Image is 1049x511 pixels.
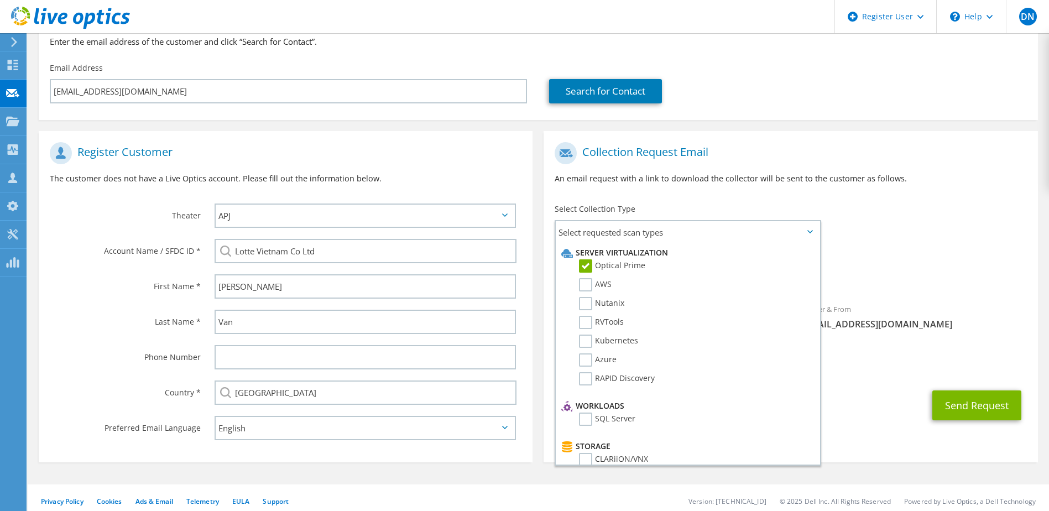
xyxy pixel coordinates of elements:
div: To [544,298,791,336]
label: AWS [579,278,612,291]
label: CLARiiON/VNX [579,453,648,466]
label: RVTools [579,316,624,329]
label: Email Address [50,62,103,74]
li: Version: [TECHNICAL_ID] [688,497,766,506]
li: Storage [559,440,813,453]
label: Preferred Email Language [50,416,201,434]
a: Support [263,497,289,506]
li: © 2025 Dell Inc. All Rights Reserved [780,497,891,506]
label: SQL Server [579,413,635,426]
h1: Collection Request Email [555,142,1021,164]
a: Ads & Email [135,497,173,506]
label: Select Collection Type [555,204,635,215]
a: Privacy Policy [41,497,83,506]
span: [EMAIL_ADDRESS][DOMAIN_NAME] [802,318,1027,330]
button: Send Request [932,390,1021,420]
span: DN [1019,8,1037,25]
label: Kubernetes [579,335,638,348]
a: Search for Contact [549,79,662,103]
a: Telemetry [186,497,219,506]
label: Optical Prime [579,259,645,273]
label: Phone Number [50,345,201,363]
p: The customer does not have a Live Optics account. Please fill out the information below. [50,173,521,185]
span: Select requested scan types [556,221,819,243]
label: First Name * [50,274,201,292]
label: Account Name / SFDC ID * [50,239,201,257]
li: Powered by Live Optics, a Dell Technology [904,497,1036,506]
label: Country * [50,380,201,398]
p: An email request with a link to download the collector will be sent to the customer as follows. [555,173,1026,185]
label: Azure [579,353,617,367]
li: Workloads [559,399,813,413]
a: EULA [232,497,249,506]
div: Requested Collections [544,248,1037,292]
label: Nutanix [579,297,624,310]
h3: Enter the email address of the customer and click “Search for Contact”. [50,35,1027,48]
label: RAPID Discovery [579,372,655,385]
a: Cookies [97,497,122,506]
li: Server Virtualization [559,246,813,259]
h1: Register Customer [50,142,516,164]
label: Last Name * [50,310,201,327]
div: Sender & From [791,298,1038,336]
svg: \n [950,12,960,22]
label: Theater [50,204,201,221]
div: CC & Reply To [544,341,1037,379]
